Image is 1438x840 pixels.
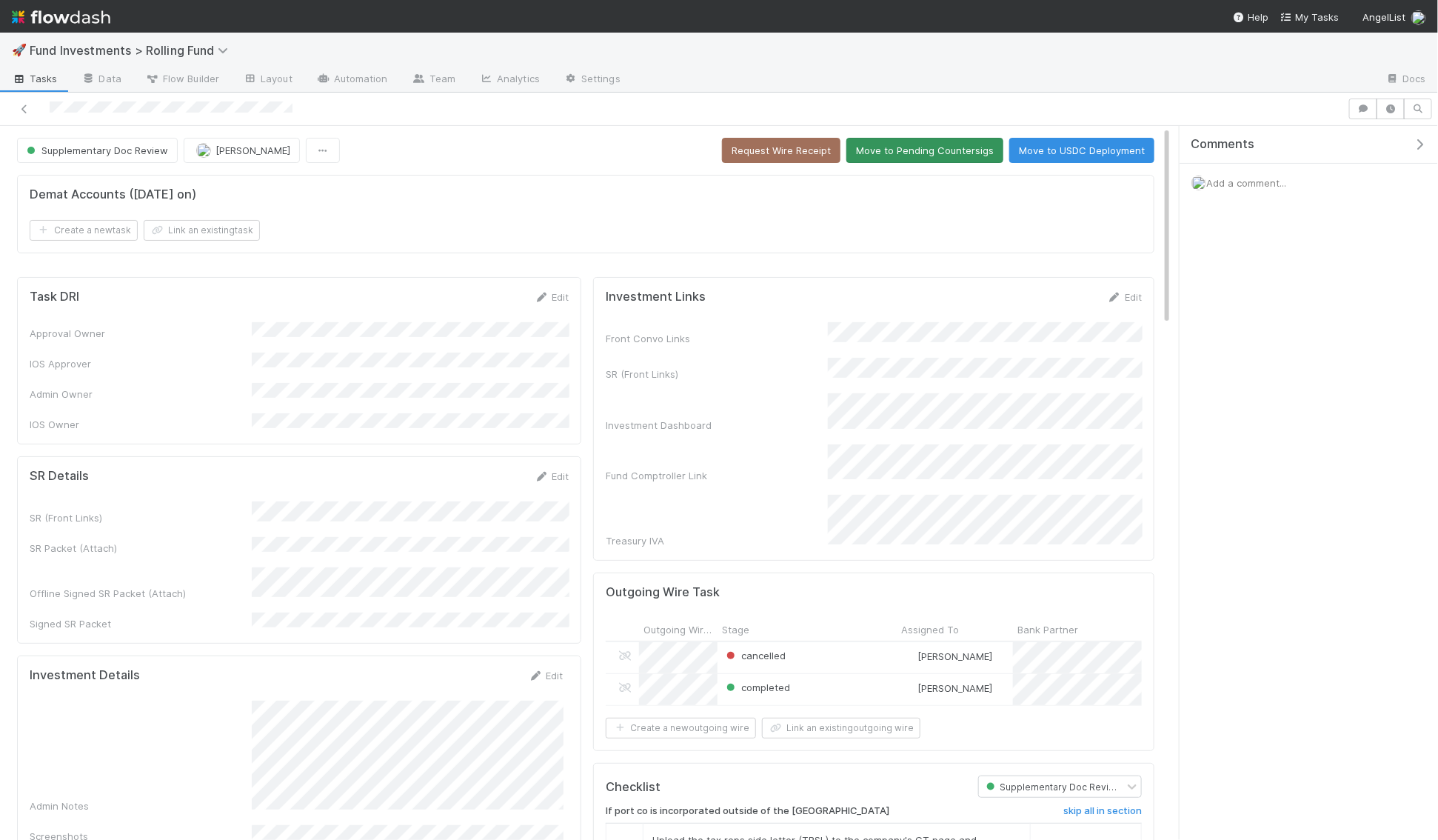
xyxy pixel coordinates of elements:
[231,68,304,92] a: Layout
[30,387,252,401] div: Admin Owner
[30,43,235,58] span: Fund Investments > Rolling Fund
[30,187,196,202] h5: Demat Accounts ([DATE] on)
[30,417,252,432] div: IOS Owner
[1063,805,1142,823] a: skip all in section
[30,326,252,341] div: Approval Owner
[606,805,890,817] h6: If port co is incorporated outside of the [GEOGRAPHIC_DATA]
[133,68,231,92] a: Flow Builder
[606,331,828,346] div: Front Convo Links
[30,668,140,683] h5: Investment Details
[903,650,915,662] img: avatar_3ada3d7a-7184-472b-a6ff-1830e1bb1afd.png
[528,670,563,681] a: Edit
[903,681,992,696] div: [PERSON_NAME]
[1374,68,1438,92] a: Docs
[606,780,661,795] h5: Checklist
[917,682,992,694] span: [PERSON_NAME]
[144,220,260,241] button: Link an existingtask
[304,68,400,92] a: Automation
[70,68,133,92] a: Data
[12,4,110,30] img: logo-inverted-e16ddd16eac7371096b0.svg
[1411,10,1426,25] img: avatar_041b9f3e-9684-4023-b9b7-2f10de55285d.png
[606,533,828,548] div: Treasury IVA
[1107,291,1142,303] a: Edit
[606,418,828,433] div: Investment Dashboard
[552,68,632,92] a: Settings
[30,220,138,241] button: Create a newtask
[606,468,828,483] div: Fund Comptroller Link
[196,143,211,158] img: avatar_6db445ce-3f56-49af-8247-57cf2b85f45b.png
[467,68,552,92] a: Analytics
[917,650,992,662] span: [PERSON_NAME]
[30,356,252,371] div: IOS Approver
[1191,137,1254,152] span: Comments
[12,71,58,86] span: Tasks
[1206,177,1286,189] span: Add a comment...
[184,138,300,163] button: [PERSON_NAME]
[983,781,1123,793] span: Supplementary Doc Review
[723,650,786,661] span: cancelled
[30,541,252,556] div: SR Packet (Attach)
[534,470,569,482] a: Edit
[606,367,828,381] div: SR (Front Links)
[643,622,714,637] span: Outgoing Wire ID
[534,291,569,303] a: Edit
[12,44,27,56] span: 🚀
[30,616,252,631] div: Signed SR Packet
[1233,10,1268,24] div: Help
[722,622,749,637] span: Stage
[722,138,840,163] button: Request Wire Receipt
[1280,10,1339,24] a: My Tasks
[30,290,79,304] h5: Task DRI
[1362,11,1405,23] span: AngelList
[1191,176,1206,190] img: avatar_041b9f3e-9684-4023-b9b7-2f10de55285d.png
[723,681,790,693] span: completed
[400,68,467,92] a: Team
[30,469,89,484] h5: SR Details
[903,682,915,694] img: avatar_3ada3d7a-7184-472b-a6ff-1830e1bb1afd.png
[606,585,720,600] h5: Outgoing Wire Task
[723,680,790,695] div: completed
[30,799,252,813] div: Admin Notes
[1009,138,1154,163] button: Move to USDC Deployment
[17,138,178,163] button: Supplementary Doc Review
[215,144,290,156] span: [PERSON_NAME]
[1280,11,1339,23] span: My Tasks
[901,622,959,637] span: Assigned To
[846,138,1003,163] button: Move to Pending Countersigs
[145,71,219,86] span: Flow Builder
[24,144,168,156] span: Supplementary Doc Review
[606,718,756,739] button: Create a newoutgoing wire
[30,586,252,601] div: Offline Signed SR Packet (Attach)
[723,648,786,663] div: cancelled
[1017,622,1078,637] span: Bank Partner
[903,649,992,664] div: [PERSON_NAME]
[606,290,706,304] h5: Investment Links
[1063,805,1142,817] h6: skip all in section
[30,510,252,525] div: SR (Front Links)
[762,718,920,739] button: Link an existingoutgoing wire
